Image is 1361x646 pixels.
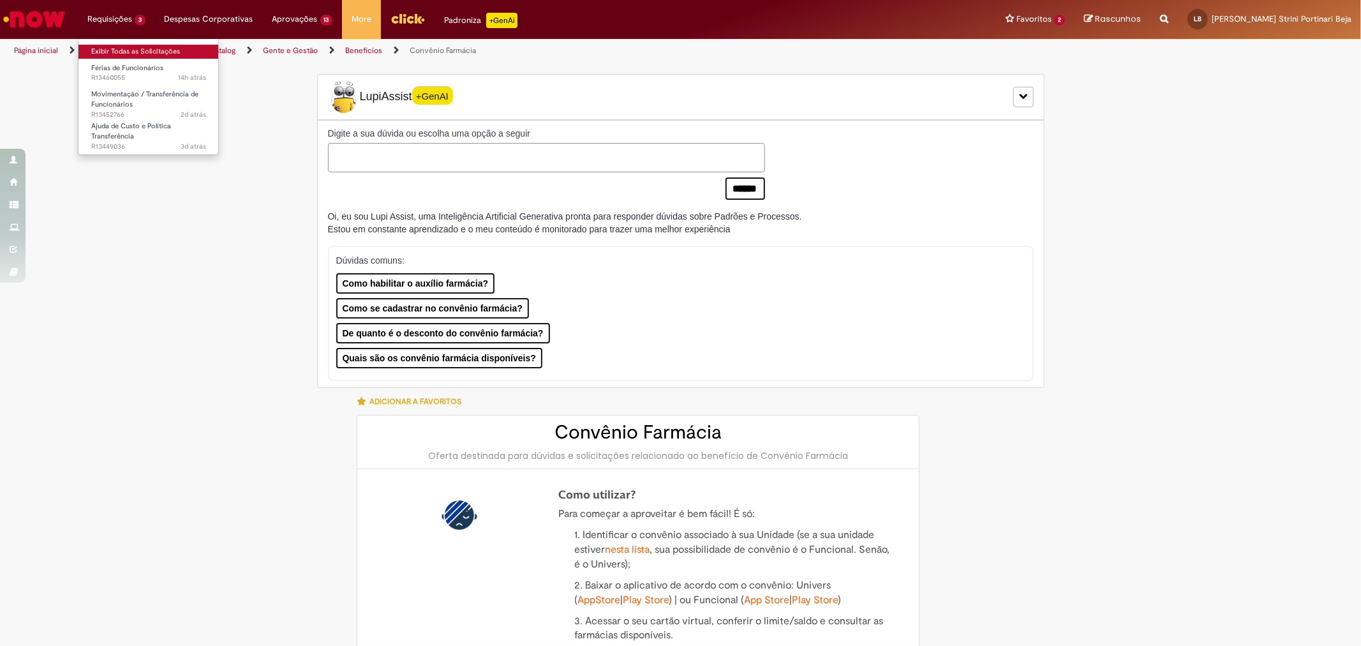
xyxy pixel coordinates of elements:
a: Aberto R13452766 : Movimentação / Transferência de Funcionários [78,87,219,115]
time: 27/08/2025 14:27:04 [181,110,206,119]
button: De quanto é o desconto do convênio farmácia? [336,323,550,343]
span: Rascunhos [1095,13,1141,25]
label: Digite a sua dúvida ou escolha uma opção a seguir [328,127,765,140]
a: Aberto R13460055 : Férias de Funcionários [78,61,219,85]
a: nesta lista [605,543,650,556]
p: Para começar a aproveitar é bem fácil! É só: [558,507,896,522]
time: 28/08/2025 20:58:43 [178,73,206,82]
a: Gente e Gestão [263,45,318,56]
span: Movimentação / Transferência de Funcionários [91,89,198,109]
a: Exibir Todas as Solicitações [78,45,219,59]
div: Oi, eu sou Lupi Assist, uma Inteligência Artificial Generativa pronta para responder dúvidas sobr... [328,210,802,236]
span: +GenAI [412,86,453,105]
span: More [352,13,371,26]
span: Adicionar a Favoritos [369,396,461,407]
a: Benefícios [345,45,382,56]
button: Quais são os convênio farmácia disponíveis? [336,348,542,368]
span: 3 [135,15,145,26]
img: Lupi [328,81,360,113]
span: [PERSON_NAME] Strini Portinari Beja [1212,13,1351,24]
a: Aberto R13449036 : Ajuda de Custo e Política Transferência [78,119,219,147]
img: ServiceNow [1,6,67,32]
a: Rascunhos [1084,13,1141,26]
span: LB [1194,15,1201,23]
a: Play Store [792,594,838,606]
a: Play Store [623,594,669,606]
span: LupiAssist [328,81,453,113]
a: AppStore [577,594,620,606]
time: 26/08/2025 15:23:03 [181,142,206,151]
span: Aprovações [272,13,318,26]
span: 13 [320,15,333,26]
img: click_logo_yellow_360x200.png [390,9,425,28]
ul: Requisições [78,38,219,155]
ul: Trilhas de página [10,39,898,63]
p: 1. Identificar o convênio associado à sua Unidade (se a sua unidade estiver , sua possibilidade d... [574,528,896,572]
h2: Convênio Farmácia [370,422,906,443]
span: Férias de Funcionários [91,63,163,73]
div: LupiLupiAssist+GenAI [317,74,1045,120]
a: Página inicial [14,45,58,56]
div: Padroniza [444,13,517,28]
a: App Store [744,594,789,606]
p: 2. Baixar o aplicativo de acordo com o convênio: Univers ( | ) | ou Funcional ( | ) [574,578,896,608]
button: Adicionar a Favoritos [357,388,468,415]
div: Oferta destinada para dúvidas e solicitações relacionado ao benefício de Convênio Farmácia [370,449,906,462]
span: R13449036 [91,142,206,152]
button: Como se cadastrar no convênio farmácia? [336,298,529,319]
img: Convênio Farmácia [439,495,480,536]
span: Favoritos [1016,13,1052,26]
span: Despesas Corporativas [165,13,253,26]
span: 3d atrás [181,142,206,151]
p: 3. Acessar o seu cartão virtual, conferir o limite/saldo e consultar as farmácias disponíveis. [574,614,896,643]
span: R13460055 [91,73,206,83]
span: 2 [1054,15,1065,26]
span: R13452766 [91,110,206,120]
p: +GenAi [486,13,517,28]
span: 2d atrás [181,110,206,119]
button: Como habilitar o auxílio farmácia? [336,273,495,294]
span: Ajuda de Custo e Política Transferência [91,121,171,141]
a: Convênio Farmácia [410,45,476,56]
p: Dúvidas comuns: [336,254,1005,267]
span: 14h atrás [178,73,206,82]
span: Requisições [87,13,132,26]
h4: Como utilizar? [558,488,896,501]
